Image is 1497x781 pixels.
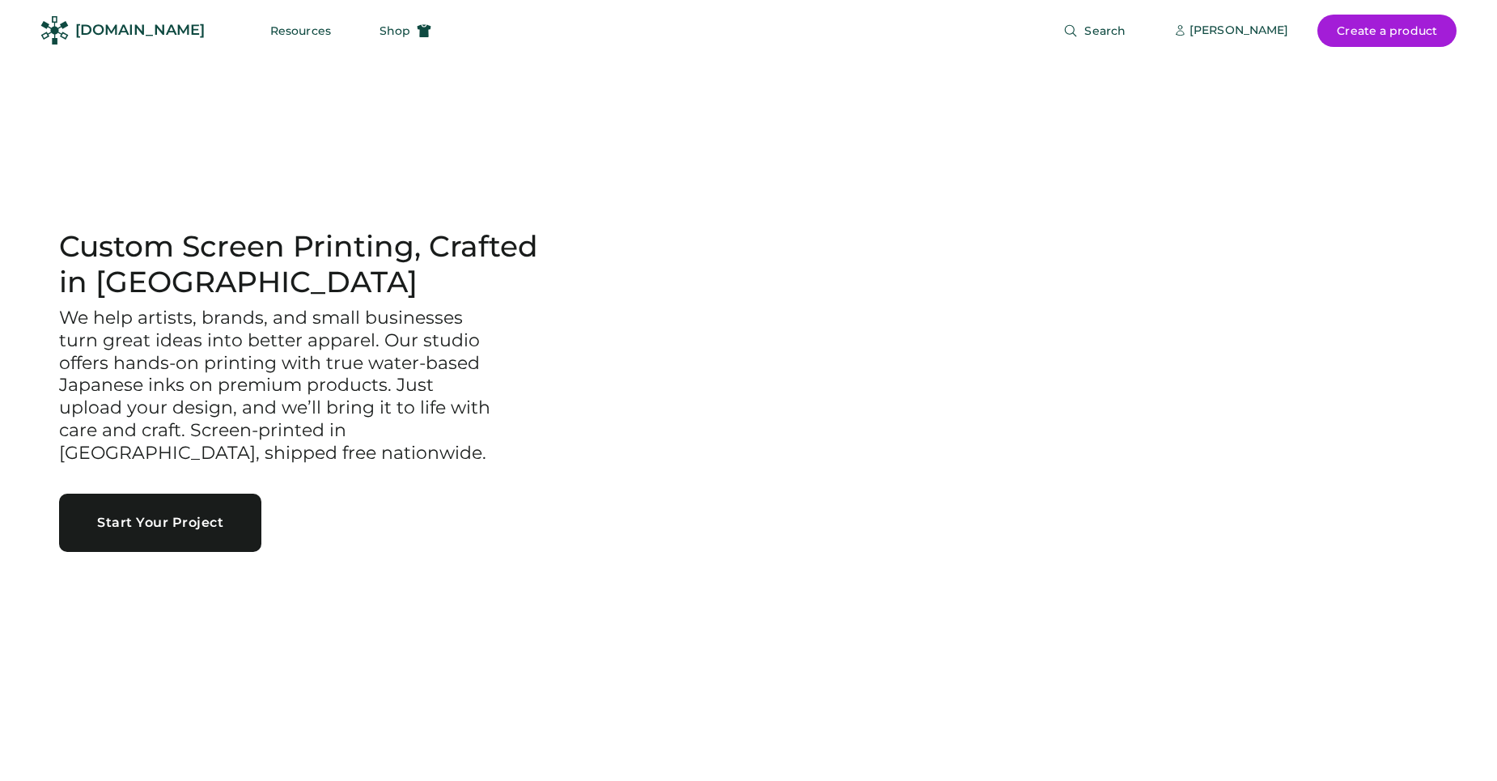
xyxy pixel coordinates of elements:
div: [PERSON_NAME] [1190,23,1288,39]
button: Shop [360,15,451,47]
button: Resources [251,15,350,47]
button: Create a product [1317,15,1457,47]
h1: Custom Screen Printing, Crafted in [GEOGRAPHIC_DATA] [59,229,564,300]
button: Start Your Project [59,494,261,552]
div: [DOMAIN_NAME] [75,20,205,40]
button: Search [1044,15,1145,47]
h3: We help artists, brands, and small businesses turn great ideas into better apparel. Our studio of... [59,307,496,465]
span: Shop [380,25,410,36]
img: Rendered Logo - Screens [40,16,69,45]
span: Search [1084,25,1126,36]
